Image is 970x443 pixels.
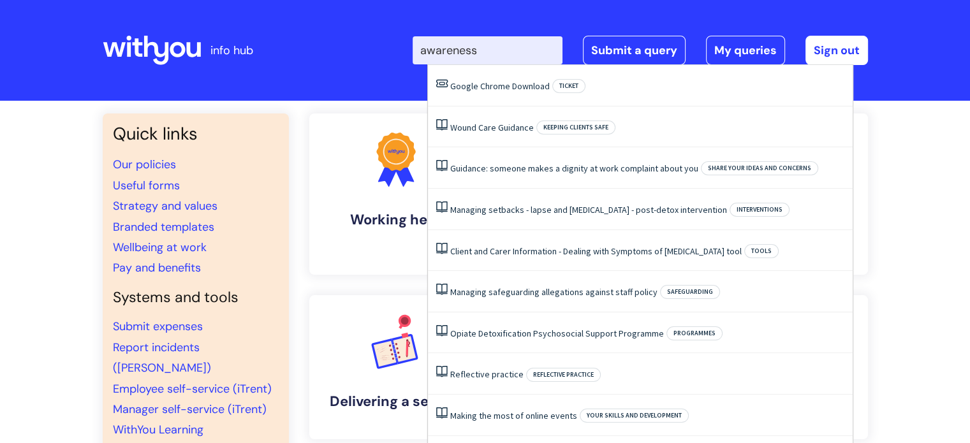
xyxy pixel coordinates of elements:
a: Managing setbacks - lapse and [MEDICAL_DATA] - post-detox intervention [450,204,727,215]
span: Share your ideas and concerns [701,161,818,175]
h3: Quick links [113,124,279,144]
h4: Delivering a service [320,393,473,410]
a: Submit a query [583,36,686,65]
a: Manager self-service (iTrent) [113,402,267,417]
a: Wellbeing at work [113,240,207,255]
a: Branded templates [113,219,214,235]
a: Useful forms [113,178,180,193]
span: Keeping clients safe [536,120,615,134]
span: Tools [744,244,779,258]
span: Ticket [552,79,585,93]
a: Opiate Detoxification Psychosocial Support Programme [450,328,664,339]
input: Search [413,36,562,64]
h4: Working here [320,212,473,228]
span: Programmes [666,326,723,340]
a: Delivering a service [309,295,483,439]
a: Submit expenses [113,319,203,334]
div: | - [413,36,868,65]
a: Client and Carer Information - Dealing with Symptoms of [MEDICAL_DATA] tool [450,245,742,257]
p: info hub [210,40,253,61]
a: Reflective practice [450,368,524,380]
span: Safeguarding [660,285,720,299]
span: Reflective practice [526,368,601,382]
a: Making the most of online events [450,410,577,421]
h4: Systems and tools [113,289,279,307]
a: Pay and benefits [113,260,201,275]
a: Working here [309,113,483,275]
a: Guidance: someone makes a dignity at work complaint about you [450,163,698,174]
span: Your skills and development [580,409,689,423]
a: Employee self-service (iTrent) [113,381,272,396]
span: Interventions [730,203,790,217]
a: WithYou Learning [113,422,203,437]
a: Strategy and values [113,198,217,214]
a: Our policies [113,157,176,172]
a: Wound Care Guidance [450,122,534,133]
a: Report incidents ([PERSON_NAME]) [113,340,211,375]
a: Managing safeguarding allegations against staff policy [450,286,658,298]
a: Sign out [805,36,868,65]
a: Google Chrome Download [450,80,550,92]
a: My queries [706,36,785,65]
